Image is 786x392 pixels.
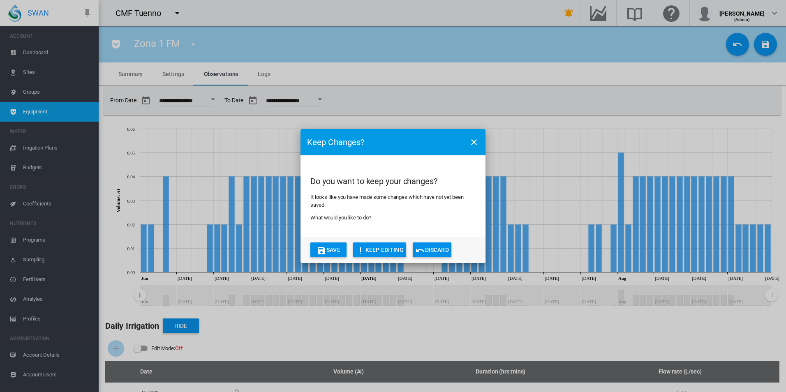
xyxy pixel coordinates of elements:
p: It looks like you have made some changes which have not yet been saved. [310,194,476,208]
h2: Do you want to keep your changes? [310,175,476,187]
button: icon-content-saveSave [310,242,347,257]
button: icon-undoDiscard [413,242,451,257]
button: icon-close [466,134,482,150]
md-icon: icon-close [469,137,479,147]
p: What would you like to do? [310,214,476,221]
md-icon: icon-undo [415,246,425,256]
button: icon-exclamationKEEP EDITING [353,242,406,257]
md-icon: icon-content-save [317,246,326,256]
h3: Keep Changes? [307,136,364,148]
md-icon: icon-exclamation [356,246,365,256]
md-dialog: Do you ... [301,129,485,263]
